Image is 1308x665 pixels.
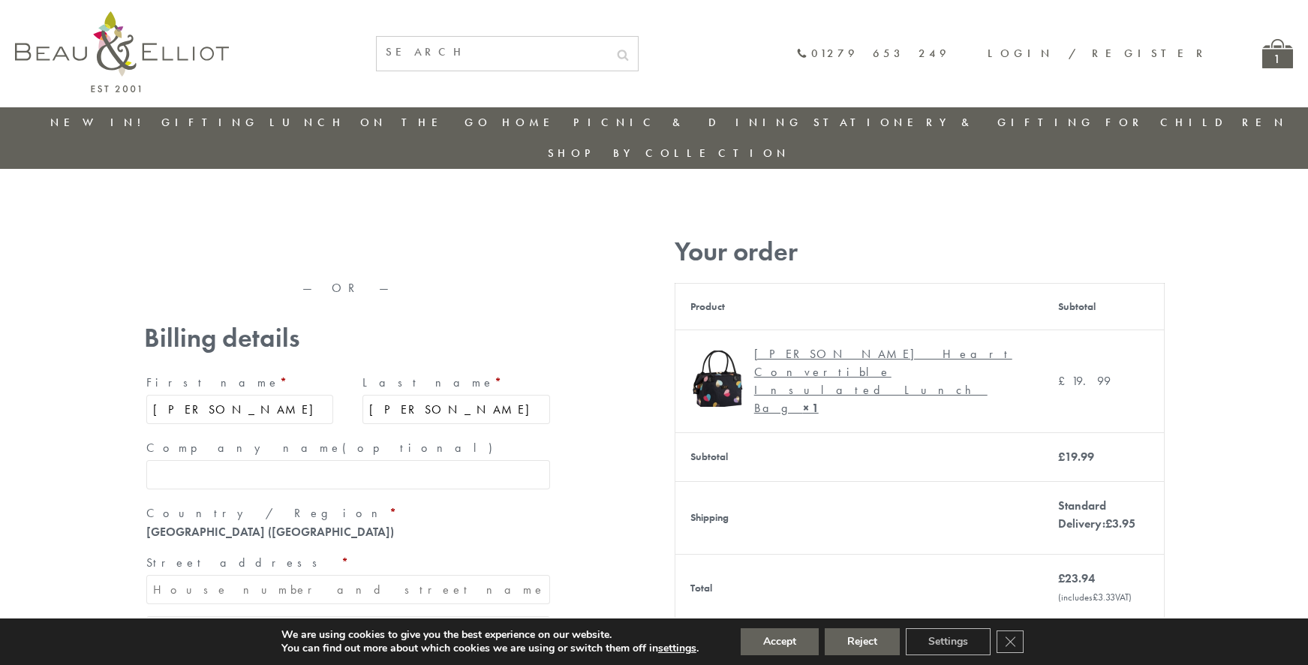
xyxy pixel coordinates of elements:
[1262,39,1293,68] a: 1
[146,616,550,645] input: Apartment, suite, unit, etc. (optional)
[813,115,1095,130] a: Stationery & Gifting
[146,551,550,575] label: Street address
[675,432,1043,481] th: Subtotal
[548,146,790,161] a: Shop by collection
[906,628,991,655] button: Settings
[502,115,562,130] a: Home
[1105,516,1112,531] span: £
[796,47,950,60] a: 01279 653 249
[1058,591,1132,603] small: (includes VAT)
[1043,283,1164,329] th: Subtotal
[146,501,550,525] label: Country / Region
[342,440,501,456] span: (optional)
[146,575,550,604] input: House number and street name
[269,115,492,130] a: Lunch On The Go
[362,371,550,395] label: Last name
[146,371,334,395] label: First name
[803,400,819,416] strong: × 1
[1058,373,1111,389] bdi: 19.99
[141,230,555,266] iframe: Secure express checkout frame
[1058,498,1135,531] label: Standard Delivery:
[1105,115,1288,130] a: For Children
[675,481,1043,554] th: Shipping
[1093,591,1098,603] span: £
[1058,570,1065,586] span: £
[281,628,699,642] p: We are using cookies to give you the best experience on our website.
[144,323,552,354] h3: Billing details
[690,351,747,407] img: Emily convertible lunch bag
[377,37,608,68] input: SEARCH
[825,628,900,655] button: Reject
[1093,591,1115,603] span: 3.33
[161,115,259,130] a: Gifting
[1058,570,1095,586] bdi: 23.94
[675,554,1043,621] th: Total
[146,436,550,460] label: Company name
[1105,516,1135,531] bdi: 3.95
[281,642,699,655] p: You can find out more about which cookies we are using or switch them off in .
[690,345,1029,417] a: Emily convertible lunch bag [PERSON_NAME] Heart Convertible Insulated Lunch Bag× 1
[144,281,552,295] p: — OR —
[50,115,151,130] a: New in!
[741,628,819,655] button: Accept
[15,11,229,92] img: logo
[1058,449,1065,465] span: £
[754,345,1018,417] div: [PERSON_NAME] Heart Convertible Insulated Lunch Bag
[997,630,1024,653] button: Close GDPR Cookie Banner
[573,115,803,130] a: Picnic & Dining
[1058,373,1072,389] span: £
[658,642,696,655] button: settings
[988,46,1210,61] a: Login / Register
[675,236,1165,267] h3: Your order
[1058,449,1094,465] bdi: 19.99
[675,283,1043,329] th: Product
[146,524,394,540] strong: [GEOGRAPHIC_DATA] ([GEOGRAPHIC_DATA])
